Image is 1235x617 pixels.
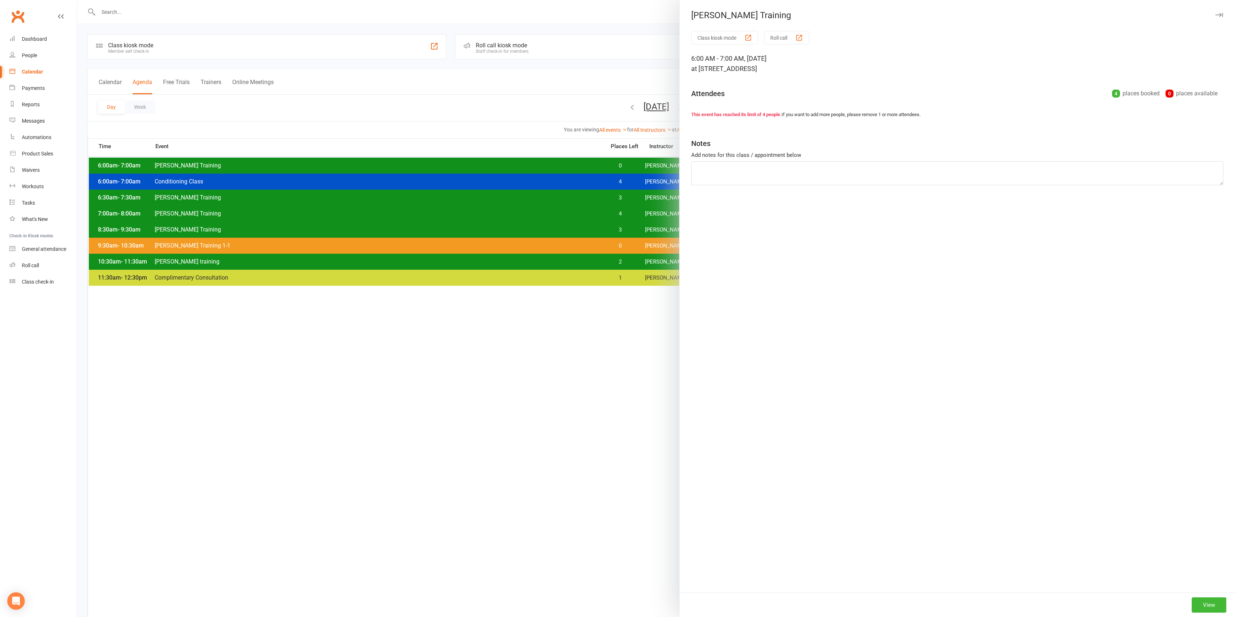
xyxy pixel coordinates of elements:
a: Tasks [9,195,77,211]
strong: This event has reached its limit of 4 people. [691,112,781,117]
a: People [9,47,77,64]
div: General attendance [22,246,66,252]
a: Messages [9,113,77,129]
div: 4 [1112,90,1120,98]
div: Reports [22,102,40,107]
a: General attendance kiosk mode [9,241,77,257]
div: Open Intercom Messenger [7,592,25,610]
div: 6:00 AM - 7:00 AM, [DATE] [691,54,1223,74]
button: Roll call [764,31,809,44]
a: Workouts [9,178,77,195]
div: Workouts [22,183,44,189]
div: Attendees [691,88,725,99]
div: Add notes for this class / appointment below [691,151,1223,159]
div: places booked [1112,88,1160,99]
div: [PERSON_NAME] Training [680,10,1235,20]
a: Automations [9,129,77,146]
a: Waivers [9,162,77,178]
div: Waivers [22,167,40,173]
div: Tasks [22,200,35,206]
div: Payments [22,85,45,91]
div: Dashboard [22,36,47,42]
a: Class kiosk mode [9,274,77,290]
div: Class check-in [22,279,54,285]
div: Calendar [22,69,43,75]
div: Automations [22,134,51,140]
a: What's New [9,211,77,228]
a: Roll call [9,257,77,274]
a: Product Sales [9,146,77,162]
div: What's New [22,216,48,222]
a: Calendar [9,64,77,80]
div: Product Sales [22,151,53,157]
div: places available [1165,88,1218,99]
div: Roll call [22,262,39,268]
div: 0 [1165,90,1173,98]
a: Reports [9,96,77,113]
div: Notes [691,138,710,149]
button: Class kiosk mode [691,31,758,44]
div: People [22,52,37,58]
div: If you want to add more people, please remove 1 or more attendees. [691,111,1223,119]
span: at [STREET_ADDRESS] [691,65,757,72]
a: Dashboard [9,31,77,47]
a: Payments [9,80,77,96]
a: Clubworx [9,7,27,25]
button: View [1192,597,1226,613]
div: Messages [22,118,45,124]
